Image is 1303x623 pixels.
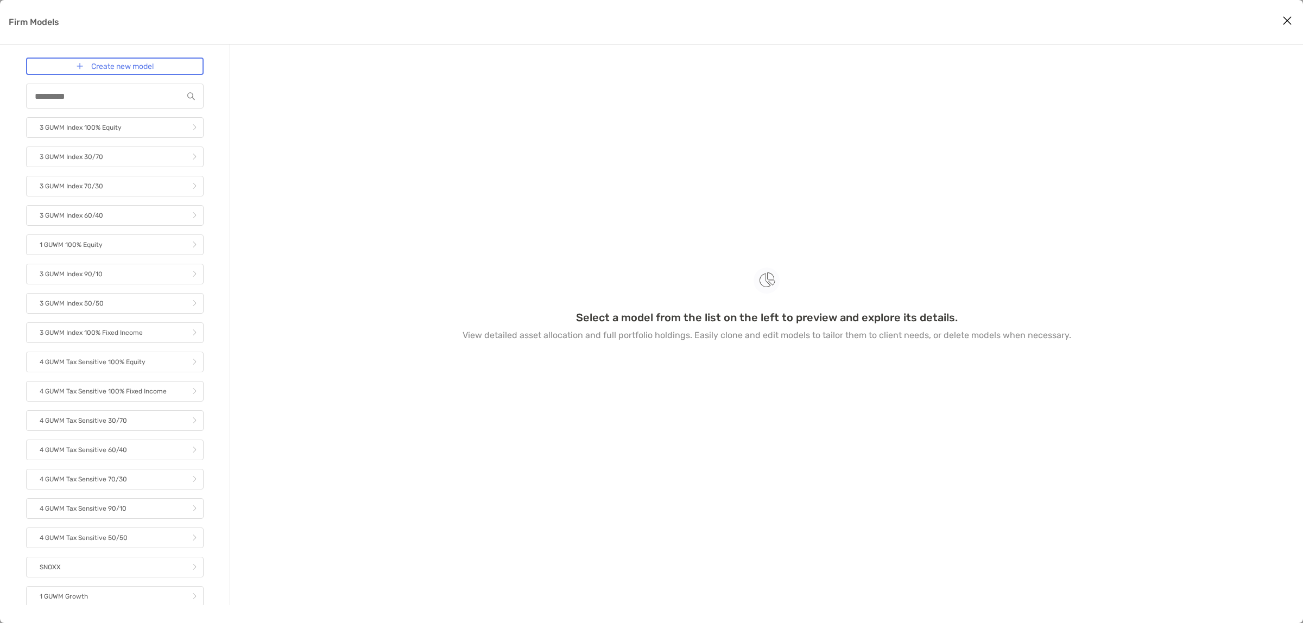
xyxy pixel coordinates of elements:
p: 4 GUWM Tax Sensitive 70/30 [40,473,127,486]
a: SNOXX [26,557,204,577]
a: 4 GUWM Tax Sensitive 90/10 [26,498,204,519]
p: 4 GUWM Tax Sensitive 90/10 [40,502,126,516]
p: 1 GUWM 100% Equity [40,238,103,252]
p: 4 GUWM Tax Sensitive 50/50 [40,531,128,545]
p: SNOXX [40,561,61,574]
p: 3 GUWM Index 70/30 [40,180,103,193]
a: 4 GUWM Tax Sensitive 100% Fixed Income [26,381,204,402]
p: 1 GUWM Growth [40,590,88,603]
a: 4 GUWM Tax Sensitive 100% Equity [26,352,204,372]
p: 4 GUWM Tax Sensitive 100% Fixed Income [40,385,167,398]
p: 3 GUWM Index 60/40 [40,209,103,223]
a: 3 GUWM Index 70/30 [26,176,204,196]
p: 3 GUWM Index 90/10 [40,268,103,281]
a: Create new model [26,58,204,75]
a: 4 GUWM Tax Sensitive 50/50 [26,527,204,548]
a: 4 GUWM Tax Sensitive 60/40 [26,440,204,460]
a: 4 GUWM Tax Sensitive 30/70 [26,410,204,431]
a: 3 GUWM Index 30/70 [26,147,204,167]
a: 1 GUWM 100% Equity [26,234,204,255]
p: 4 GUWM Tax Sensitive 100% Equity [40,355,146,369]
p: 3 GUWM Index 100% Fixed Income [40,326,143,340]
p: 4 GUWM Tax Sensitive 30/70 [40,414,127,428]
button: Close modal [1279,13,1295,29]
a: 3 GUWM Index 50/50 [26,293,204,314]
a: 3 GUWM Index 100% Fixed Income [26,322,204,343]
h3: Select a model from the list on the left to preview and explore its details. [576,311,958,324]
a: 3 GUWM Index 100% Equity [26,117,204,138]
img: input icon [187,92,195,100]
p: 4 GUWM Tax Sensitive 60/40 [40,443,127,457]
p: 3 GUWM Index 100% Equity [40,121,122,135]
p: Firm Models [9,15,59,29]
a: 3 GUWM Index 90/10 [26,264,204,284]
p: View detailed asset allocation and full portfolio holdings. Easily clone and edit models to tailo... [463,328,1071,342]
p: 3 GUWM Index 50/50 [40,297,104,310]
a: 4 GUWM Tax Sensitive 70/30 [26,469,204,490]
p: 3 GUWM Index 30/70 [40,150,103,164]
a: 1 GUWM Growth [26,586,204,607]
a: 3 GUWM Index 60/40 [26,205,204,226]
